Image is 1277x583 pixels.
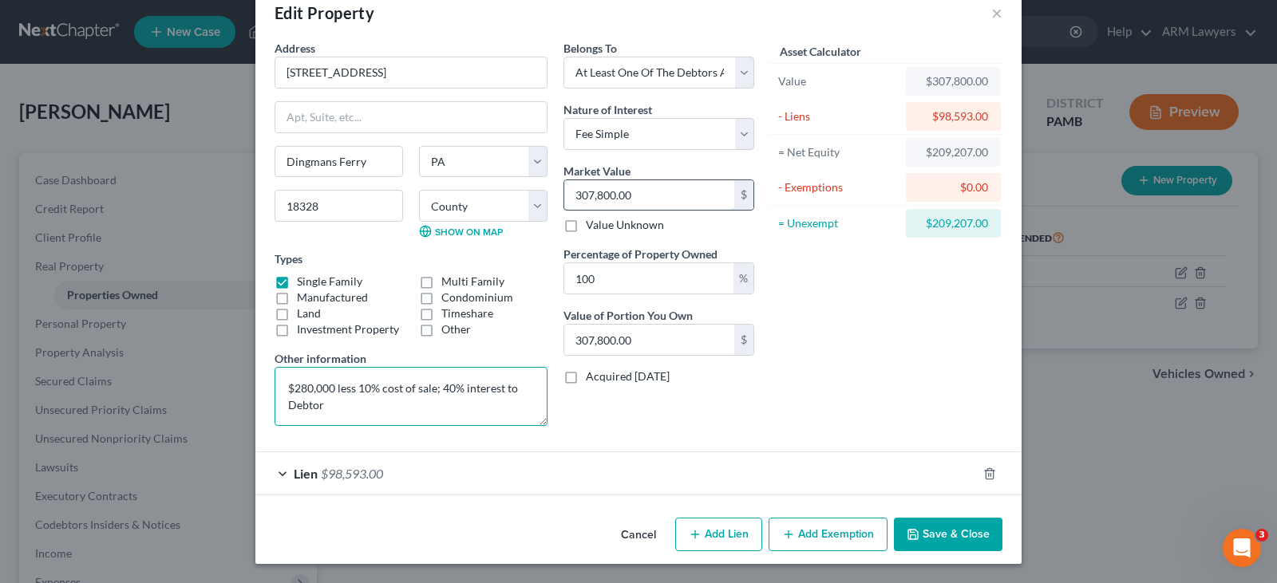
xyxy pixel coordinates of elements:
div: $ [734,180,753,211]
button: Add Lien [675,518,762,551]
span: 3 [1255,529,1268,542]
div: $98,593.00 [919,108,988,124]
div: Edit Property [275,2,374,24]
label: Value of Portion You Own [563,307,693,324]
label: Single Family [297,274,362,290]
input: 0.00 [564,180,734,211]
div: $ [734,325,753,355]
label: Multi Family [441,274,504,290]
a: Show on Map [419,225,503,238]
label: Other information [275,350,366,367]
span: Address [275,41,315,55]
div: $0.00 [919,179,988,195]
input: 0.00 [564,325,734,355]
div: = Unexempt [778,215,899,231]
button: × [991,3,1002,22]
div: $209,207.00 [919,144,988,160]
label: Types [275,250,302,267]
div: $209,207.00 [919,215,988,231]
button: Cancel [608,519,669,551]
input: Enter city... [275,147,402,177]
iframe: Intercom live chat [1223,529,1261,567]
label: Condominium [441,290,513,305]
div: $307,800.00 [919,73,988,89]
button: Add Exemption [769,518,888,551]
label: Investment Property [297,321,399,337]
label: Acquired [DATE] [586,368,670,384]
span: Lien [294,466,318,481]
label: Percentage of Property Owned [563,246,718,262]
div: - Liens [778,108,899,124]
span: $98,593.00 [321,466,383,481]
label: Land [297,305,321,321]
div: % [733,263,753,293]
label: Timeshare [441,305,493,321]
label: Market Value [563,163,631,179]
input: Apt, Suite, etc... [275,102,547,132]
input: 0.00 [564,263,733,293]
input: Enter address... [275,57,547,88]
label: Nature of Interest [563,101,652,118]
div: - Exemptions [778,179,899,195]
label: Asset Calculator [780,43,861,60]
label: Other [441,321,471,337]
label: Value Unknown [586,217,664,233]
div: Value [778,73,899,89]
label: Manufactured [297,290,368,305]
span: Belongs To [563,41,617,55]
button: Save & Close [894,518,1002,551]
div: = Net Equity [778,144,899,160]
input: Enter zip... [275,190,403,222]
